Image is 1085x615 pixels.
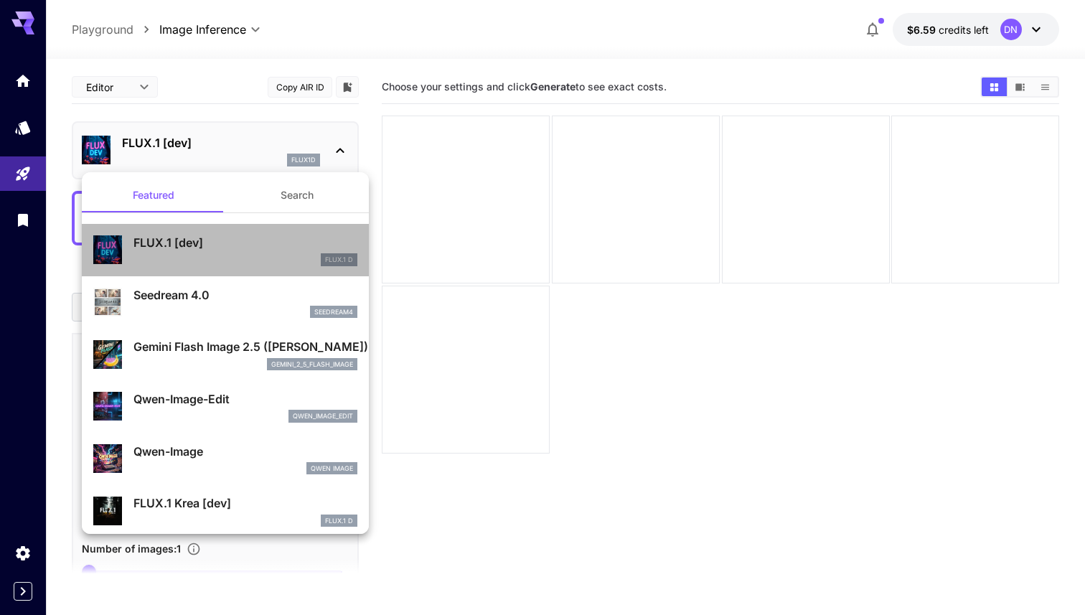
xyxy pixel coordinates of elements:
[271,360,353,370] p: gemini_2_5_flash_image
[93,385,357,428] div: Qwen-Image-Editqwen_image_edit
[133,494,357,512] p: FLUX.1 Krea [dev]
[93,437,357,481] div: Qwen-ImageQwen Image
[293,411,353,421] p: qwen_image_edit
[311,464,353,474] p: Qwen Image
[325,255,353,265] p: FLUX.1 D
[133,286,357,304] p: Seedream 4.0
[93,489,357,532] div: FLUX.1 Krea [dev]FLUX.1 D
[93,281,357,324] div: Seedream 4.0seedream4
[314,307,353,317] p: seedream4
[82,178,225,212] button: Featured
[325,516,353,526] p: FLUX.1 D
[93,228,357,272] div: FLUX.1 [dev]FLUX.1 D
[133,234,357,251] p: FLUX.1 [dev]
[133,390,357,408] p: Qwen-Image-Edit
[133,338,357,355] p: Gemini Flash Image 2.5 ([PERSON_NAME])
[225,178,369,212] button: Search
[93,332,357,376] div: Gemini Flash Image 2.5 ([PERSON_NAME])gemini_2_5_flash_image
[133,443,357,460] p: Qwen-Image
